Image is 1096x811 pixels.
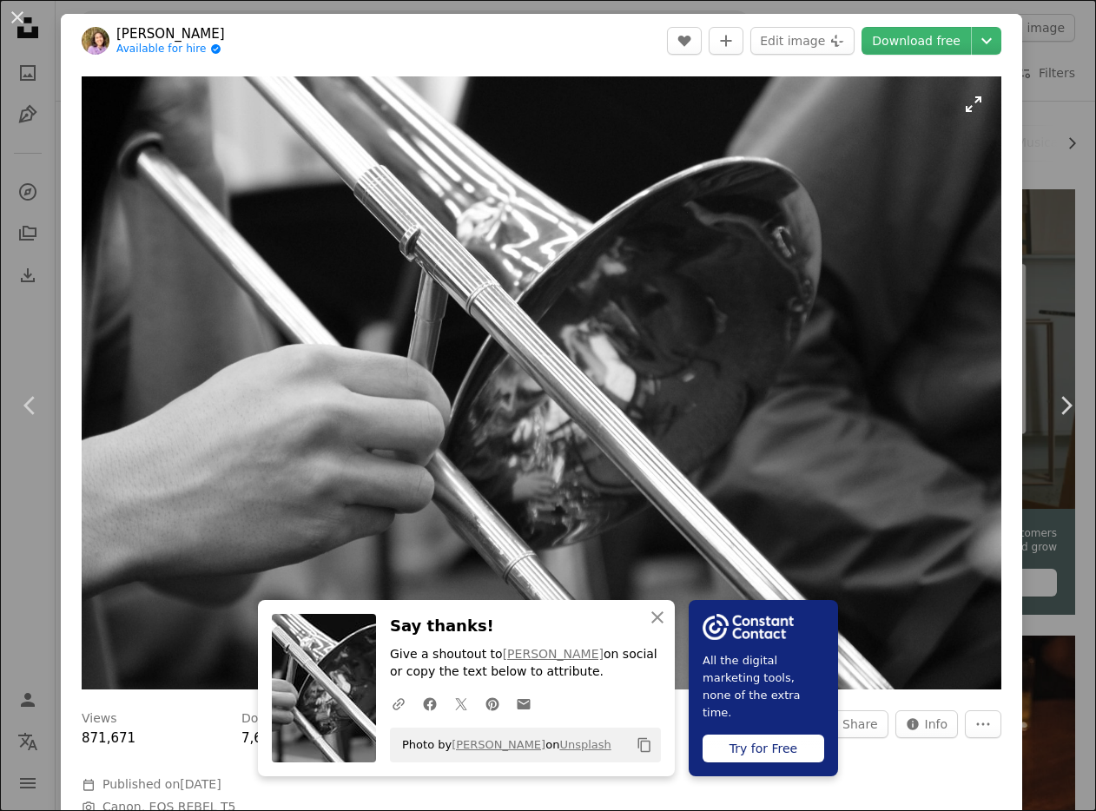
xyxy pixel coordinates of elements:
[82,76,1001,689] img: person playing trumpet in grayscale photography
[390,646,661,681] p: Give a shoutout to on social or copy the text below to attribute.
[709,27,743,55] button: Add to Collection
[446,686,477,721] a: Share on Twitter
[1035,322,1096,489] a: Next
[667,27,702,55] button: Like
[703,614,794,640] img: file-1754318165549-24bf788d5b37
[82,730,135,746] span: 871,671
[82,76,1001,689] button: Zoom in on this image
[813,710,888,738] button: Share this image
[116,25,225,43] a: [PERSON_NAME]
[750,27,855,55] button: Edit image
[116,43,225,56] a: Available for hire
[703,735,824,762] div: Try for Free
[393,731,611,759] span: Photo by on
[241,730,279,746] span: 7,645
[965,710,1001,738] button: More Actions
[925,711,948,737] span: Info
[895,710,959,738] button: Stats about this image
[241,710,308,728] h3: Downloads
[414,686,446,721] a: Share on Facebook
[503,647,604,661] a: [PERSON_NAME]
[390,614,661,639] h3: Say thanks!
[508,686,539,721] a: Share over email
[82,710,117,728] h3: Views
[102,777,221,791] span: Published on
[452,738,545,751] a: [PERSON_NAME]
[842,711,877,737] span: Share
[630,730,659,760] button: Copy to clipboard
[862,27,971,55] a: Download free
[477,686,508,721] a: Share on Pinterest
[972,27,1001,55] button: Choose download size
[180,777,221,791] time: January 20, 2021 at 9:35:45 AM PST
[82,27,109,55] img: Go to Alena Jarrett's profile
[689,600,838,776] a: All the digital marketing tools, none of the extra time.Try for Free
[559,738,611,751] a: Unsplash
[703,652,824,722] span: All the digital marketing tools, none of the extra time.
